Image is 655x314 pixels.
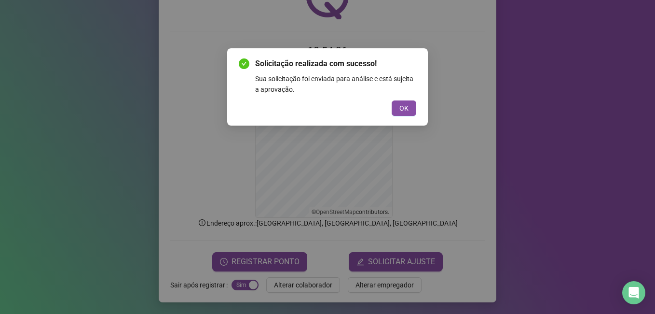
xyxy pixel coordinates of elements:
[255,58,416,70] span: Solicitação realizada com sucesso!
[392,100,416,116] button: OK
[239,58,249,69] span: check-circle
[622,281,645,304] div: Open Intercom Messenger
[399,103,409,114] span: OK
[255,73,416,95] div: Sua solicitação foi enviada para análise e está sujeita a aprovação.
